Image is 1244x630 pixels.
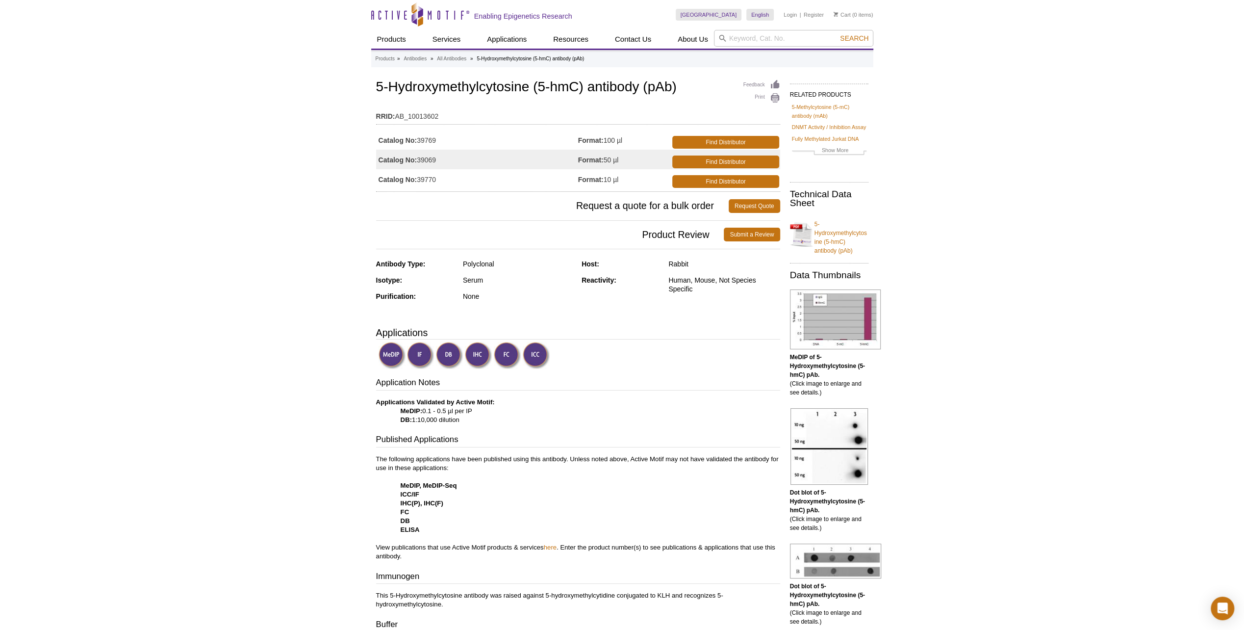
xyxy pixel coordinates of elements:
a: Find Distributor [672,136,779,149]
img: 5-Hydroxymethylcytosine (5-hmC) antibody (pAb) tested by dot blot analysis. [790,544,881,578]
button: Search [837,34,871,43]
strong: Format: [578,156,604,164]
td: 10 µl [578,169,671,189]
strong: Format: [578,136,604,145]
img: Immunocytochemistry Validated [523,342,550,369]
td: 50 µl [578,150,671,169]
b: MeDIP of 5-Hydroxymethylcytosine (5-hmC) pAb. [790,354,865,378]
strong: Catalog No: [379,175,417,184]
td: 100 µl [578,130,671,150]
a: Products [371,30,412,49]
a: Contact Us [609,30,657,49]
strong: Catalog No: [379,136,417,145]
img: Immunohistochemistry Validated [465,342,492,369]
b: Applications Validated by Active Motif: [376,398,495,406]
a: About Us [672,30,714,49]
a: Register [804,11,824,18]
b: Dot blot of 5-Hydroxymethylcytosine (5-hmC) pAb. [790,489,865,514]
img: Dot Blot Validated [436,342,463,369]
a: Find Distributor [672,175,779,188]
a: [GEOGRAPHIC_DATA] [676,9,742,21]
a: All Antibodies [437,54,466,63]
a: Applications [481,30,533,49]
li: | [800,9,801,21]
h3: Application Notes [376,377,780,391]
div: Human, Mouse, Not Species Specific [668,276,780,293]
strong: MeDIP, MeDIP-Seq [401,482,457,489]
p: This 5-Hydroxymethylcytosine antibody was raised against 5-hydroxymethylcytidine conjugated to KL... [376,591,780,609]
div: Serum [463,276,574,285]
h2: Enabling Epigenetics Research [474,12,572,21]
strong: Host: [582,260,599,268]
strong: FC [401,508,409,516]
div: None [463,292,574,301]
strong: Purification: [376,292,416,300]
a: Request Quote [729,199,780,213]
strong: Antibody Type: [376,260,426,268]
span: Product Review [376,228,724,241]
a: Antibodies [404,54,427,63]
img: 5-Hydroxymethylcytosine (5-hmC) antibody (pAb) tested by MeDIP analysis. [790,289,881,349]
h2: Data Thumbnails [790,271,868,280]
td: 39069 [376,150,578,169]
div: Polyclonal [463,260,574,268]
strong: ICC/IF [401,491,419,498]
strong: ELISA [401,526,420,533]
a: 5-Methylcytosine (5-mC) antibody (mAb) [792,103,866,120]
img: 5-Hydroxymethylcytosine (5-hmC) antibody (pAb) tested by dot blot analysis. [790,408,868,485]
img: Immunofluorescence Validated [407,342,434,369]
img: Flow Cytometry Validated [494,342,521,369]
li: (0 items) [834,9,873,21]
p: 0.1 - 0.5 µl per IP 1:10,000 dilution [376,398,780,424]
a: DNMT Activity / Inhibition Assay [792,123,866,131]
a: Show More [792,146,866,157]
strong: DB [401,517,410,525]
strong: DB: [401,416,412,423]
strong: RRID: [376,112,395,121]
a: Cart [834,11,851,18]
a: 5-Hydroxymethylcytosine (5-hmC) antibody (pAb) [790,214,868,255]
input: Keyword, Cat. No. [714,30,873,47]
h3: Applications [376,325,780,340]
strong: Isotype: [376,276,403,284]
a: Feedback [743,79,780,90]
strong: Reactivity: [582,276,616,284]
h1: 5-Hydroxymethylcytosine (5-hmC) antibody (pAb) [376,79,780,96]
li: » [431,56,433,61]
td: 39770 [376,169,578,189]
strong: MeDIP: [401,407,423,415]
td: 39769 [376,130,578,150]
h2: Technical Data Sheet [790,190,868,208]
p: (Click image to enlarge and see details.) [790,353,868,397]
td: AB_10013602 [376,106,780,122]
strong: Catalog No: [379,156,417,164]
li: » [470,56,473,61]
span: Search [840,34,868,42]
a: Login [784,11,797,18]
a: Products [376,54,395,63]
span: Request a quote for a bulk order [376,199,729,213]
b: Dot blot of 5-Hydroxymethylcytosine (5-hmC) pAb. [790,583,865,607]
h2: RELATED PRODUCTS [790,83,868,101]
a: Submit a Review [724,228,780,241]
h3: Published Applications [376,434,780,447]
li: » [397,56,400,61]
p: The following applications have been published using this antibody. Unless noted above, Active Mo... [376,455,780,561]
img: Your Cart [834,12,838,17]
p: (Click image to enlarge and see details.) [790,488,868,532]
li: 5-Hydroxymethylcytosine (5-hmC) antibody (pAb) [477,56,584,61]
h3: Immunogen [376,571,780,584]
div: Open Intercom Messenger [1211,597,1234,620]
img: Methyl-DNA Immunoprecipitation Validated [379,342,406,369]
strong: IHC(P), IHC(F) [401,499,443,507]
a: Find Distributor [672,156,779,168]
a: Fully Methylated Jurkat DNA [792,134,859,143]
a: Services [427,30,467,49]
a: here [544,544,557,551]
a: Resources [547,30,594,49]
strong: Format: [578,175,604,184]
p: (Click image to enlarge and see details.) [790,582,868,626]
div: Rabbit [668,260,780,268]
a: English [746,9,774,21]
a: Print [743,93,780,104]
